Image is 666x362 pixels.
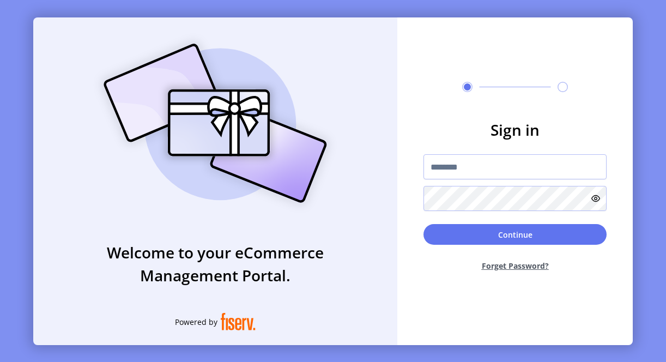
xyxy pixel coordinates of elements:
button: Continue [423,224,607,245]
span: Powered by [175,316,217,328]
h3: Welcome to your eCommerce Management Portal. [33,241,397,287]
img: card_Illustration.svg [87,32,343,215]
h3: Sign in [423,118,607,141]
button: Forget Password? [423,251,607,280]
